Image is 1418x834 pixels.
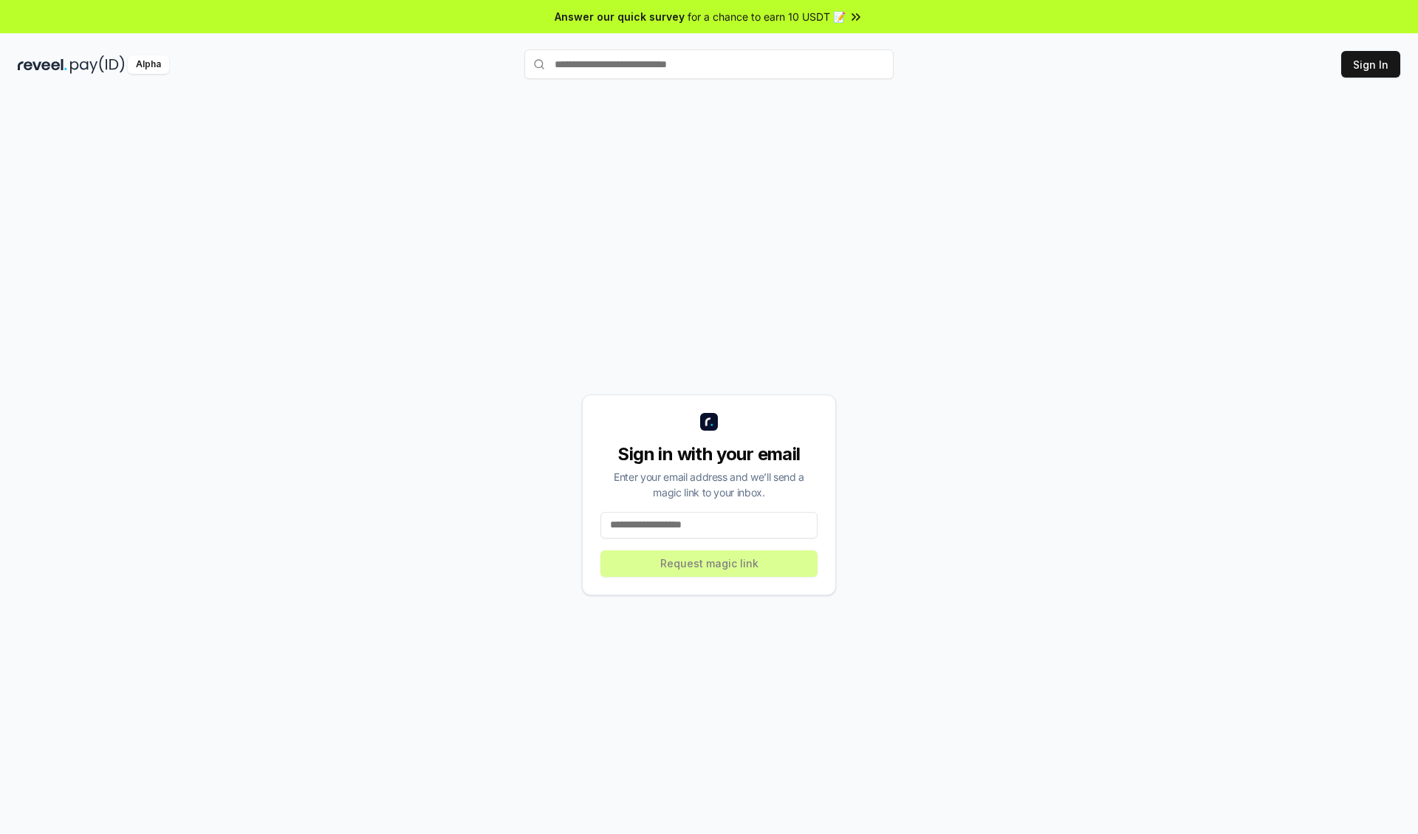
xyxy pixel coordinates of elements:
span: for a chance to earn 10 USDT 📝 [688,9,846,24]
div: Alpha [128,55,169,74]
div: Enter your email address and we’ll send a magic link to your inbox. [600,469,818,500]
img: logo_small [700,413,718,431]
span: Answer our quick survey [555,9,685,24]
button: Sign In [1341,51,1400,78]
img: reveel_dark [18,55,67,74]
div: Sign in with your email [600,442,818,466]
img: pay_id [70,55,125,74]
